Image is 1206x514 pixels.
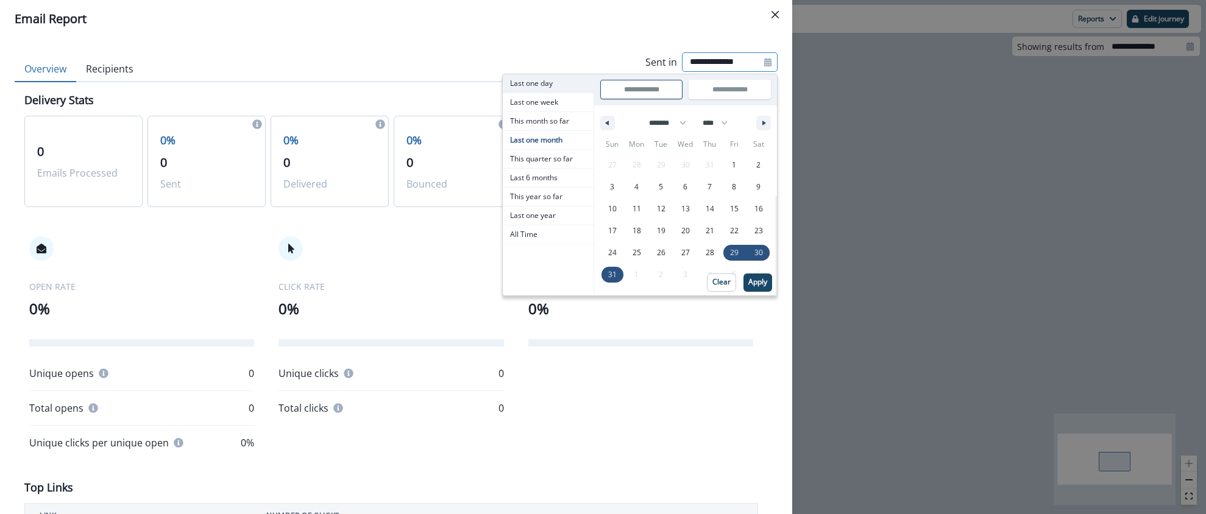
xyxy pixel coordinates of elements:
[608,242,617,264] span: 24
[29,366,94,381] p: Unique opens
[406,154,413,171] span: 0
[649,220,673,242] button: 19
[15,57,76,82] button: Overview
[503,112,594,131] button: This month so far
[649,242,673,264] button: 26
[278,401,328,415] p: Total clicks
[657,220,665,242] span: 19
[722,198,747,220] button: 15
[722,176,747,198] button: 8
[625,176,649,198] button: 4
[708,176,712,198] span: 7
[673,135,698,154] span: Wed
[732,154,736,176] span: 1
[503,74,594,93] button: Last one day
[633,242,641,264] span: 25
[633,220,641,242] span: 18
[24,92,94,108] p: Delivery Stats
[503,131,594,150] button: Last one month
[673,176,698,198] button: 6
[625,135,649,154] span: Mon
[160,177,253,191] p: Sent
[600,198,625,220] button: 10
[756,176,761,198] span: 9
[608,264,617,286] span: 31
[503,93,594,112] button: Last one week
[747,198,771,220] button: 16
[160,132,253,149] p: 0%
[498,401,504,415] p: 0
[706,242,714,264] span: 28
[659,176,663,198] span: 5
[634,176,639,198] span: 4
[283,154,290,171] span: 0
[249,401,254,415] p: 0
[610,176,614,198] span: 3
[681,242,690,264] span: 27
[503,150,594,168] span: This quarter so far
[683,176,687,198] span: 6
[754,242,763,264] span: 30
[722,135,747,154] span: Fri
[706,198,714,220] span: 14
[673,242,698,264] button: 27
[29,298,254,320] p: 0%
[747,220,771,242] button: 23
[698,198,722,220] button: 14
[748,278,767,286] p: Apply
[754,198,763,220] span: 16
[754,220,763,242] span: 23
[498,366,504,381] p: 0
[747,176,771,198] button: 9
[722,154,747,176] button: 1
[625,220,649,242] button: 18
[503,169,594,188] button: Last 6 months
[722,220,747,242] button: 22
[747,242,771,264] button: 30
[600,264,625,286] button: 31
[278,298,503,320] p: 0%
[673,198,698,220] button: 13
[633,198,641,220] span: 11
[657,198,665,220] span: 12
[730,242,739,264] span: 29
[698,176,722,198] button: 7
[730,198,739,220] span: 15
[681,198,690,220] span: 13
[649,176,673,198] button: 5
[698,220,722,242] button: 21
[503,150,594,169] button: This quarter so far
[241,435,254,450] p: 0%
[278,280,503,293] p: CLICK RATE
[657,242,665,264] span: 26
[649,198,673,220] button: 12
[503,169,594,187] span: Last 6 months
[76,57,143,82] button: Recipients
[283,177,376,191] p: Delivered
[503,131,594,149] span: Last one month
[503,112,594,130] span: This month so far
[503,188,594,206] button: This year so far
[608,220,617,242] span: 17
[503,188,594,206] span: This year so far
[249,366,254,381] p: 0
[625,198,649,220] button: 11
[37,166,130,180] p: Emails Processed
[625,242,649,264] button: 25
[600,135,625,154] span: Sun
[645,55,677,69] p: Sent in
[608,198,617,220] span: 10
[681,220,690,242] span: 20
[747,135,771,154] span: Sat
[698,242,722,264] button: 28
[649,135,673,154] span: Tue
[765,5,785,24] button: Close
[743,273,772,292] button: Apply
[503,206,594,225] span: Last one year
[528,298,753,320] p: 0%
[503,225,594,244] button: All Time
[278,366,339,381] p: Unique clicks
[730,220,739,242] span: 22
[756,154,761,176] span: 2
